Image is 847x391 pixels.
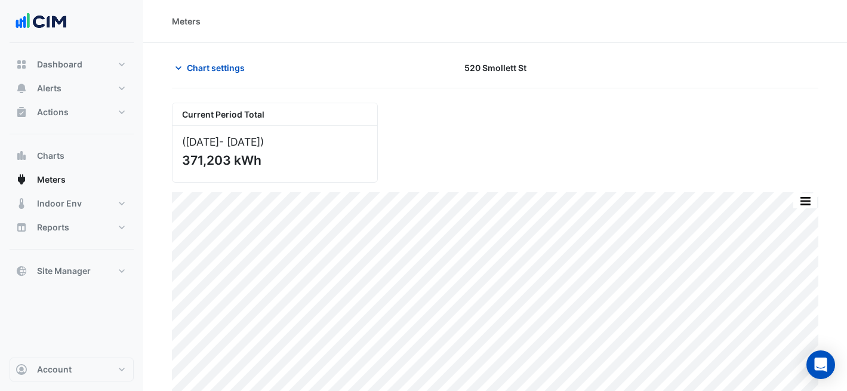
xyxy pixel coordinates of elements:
[464,61,526,74] span: 520 Smollett St
[10,144,134,168] button: Charts
[173,103,377,126] div: Current Period Total
[16,174,27,186] app-icon: Meters
[16,59,27,70] app-icon: Dashboard
[172,57,252,78] button: Chart settings
[16,150,27,162] app-icon: Charts
[37,198,82,210] span: Indoor Env
[219,136,260,148] span: - [DATE]
[10,192,134,215] button: Indoor Env
[14,10,68,33] img: Company Logo
[793,193,817,208] button: More Options
[10,168,134,192] button: Meters
[37,59,82,70] span: Dashboard
[10,215,134,239] button: Reports
[37,265,91,277] span: Site Manager
[37,82,61,94] span: Alerts
[10,259,134,283] button: Site Manager
[37,150,64,162] span: Charts
[16,198,27,210] app-icon: Indoor Env
[172,15,201,27] div: Meters
[10,358,134,381] button: Account
[10,100,134,124] button: Actions
[10,76,134,100] button: Alerts
[37,221,69,233] span: Reports
[16,82,27,94] app-icon: Alerts
[37,174,66,186] span: Meters
[10,53,134,76] button: Dashboard
[37,364,72,375] span: Account
[16,221,27,233] app-icon: Reports
[37,106,69,118] span: Actions
[16,106,27,118] app-icon: Actions
[806,350,835,379] div: Open Intercom Messenger
[182,136,368,148] div: ([DATE] )
[187,61,245,74] span: Chart settings
[182,153,365,168] div: 371,203 kWh
[16,265,27,277] app-icon: Site Manager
